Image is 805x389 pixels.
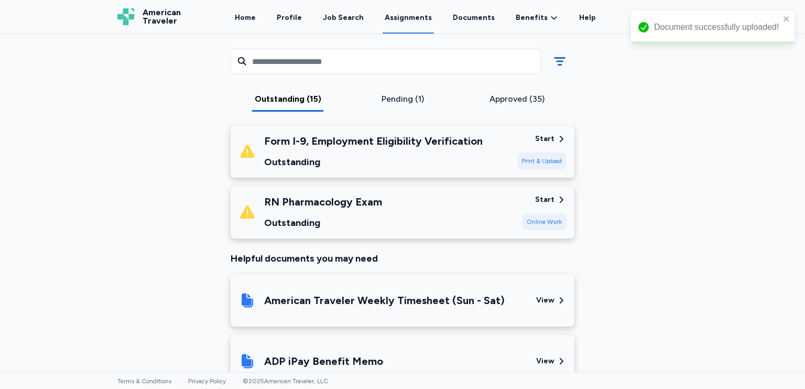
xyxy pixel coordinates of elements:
[383,1,434,34] a: Assignments
[264,354,383,369] div: ADP iPay Benefit Memo
[243,377,328,385] span: © 2025 American Traveler, LLC
[535,194,554,205] div: Start
[231,251,574,266] div: Helpful documents you may need
[516,13,548,23] span: Benefits
[235,93,341,105] div: Outstanding (15)
[536,356,554,366] div: View
[143,8,181,25] span: American Traveler
[523,213,566,230] div: Online Work
[464,93,570,105] div: Approved (35)
[654,21,780,34] div: Document successfully uploaded!
[783,15,790,23] button: close
[188,377,226,385] a: Privacy Policy
[517,153,566,169] div: Print & Upload
[350,93,456,105] div: Pending (1)
[536,295,554,306] div: View
[117,377,171,385] a: Terms & Conditions
[264,215,382,230] div: Outstanding
[117,8,134,25] img: Logo
[264,194,382,209] div: RN Pharmacology Exam
[264,293,505,308] div: American Traveler Weekly Timesheet (Sun - Sat)
[516,13,558,23] a: Benefits
[323,13,364,23] div: Job Search
[535,134,554,144] div: Start
[264,155,483,169] div: Outstanding
[264,134,483,148] div: Form I-9, Employment Eligibility Verification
